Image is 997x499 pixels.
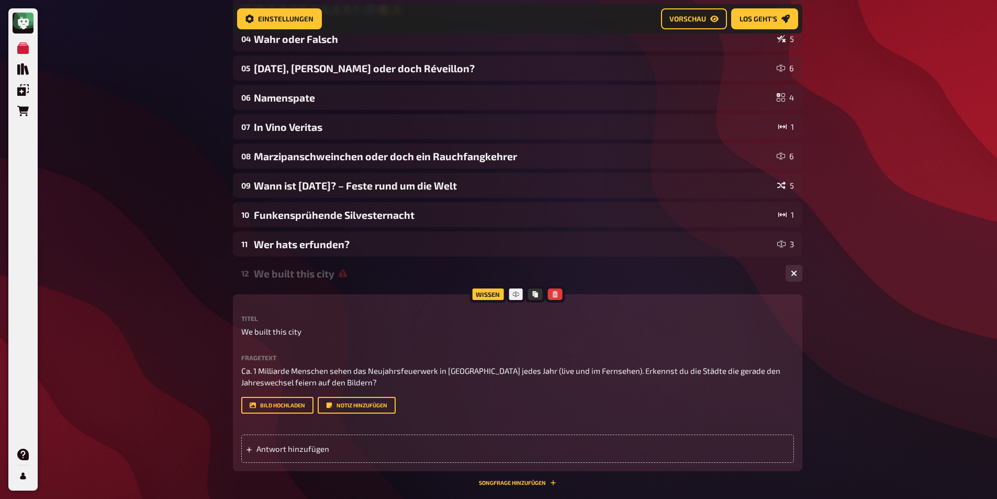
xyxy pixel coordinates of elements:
[258,15,313,23] span: Einstellungen
[254,209,774,221] div: Funkensprühende Silvesternacht
[777,240,794,248] div: 3
[241,239,250,249] div: 11
[256,444,419,453] span: Antwort hinzufügen
[241,354,794,361] label: Fragetext
[740,15,777,23] span: Los geht's
[669,15,706,23] span: Vorschau
[241,151,250,161] div: 08
[661,8,727,29] button: Vorschau
[241,397,313,414] button: Bild hochladen
[254,121,774,133] div: In Vino Veritas
[241,269,250,278] div: 12
[254,150,772,162] div: Marzipanschweinchen oder doch ein Rauchfangkehrer
[777,35,794,43] div: 5
[731,8,798,29] button: Los geht's
[777,181,794,190] div: 5
[254,268,777,280] div: We built this city
[241,210,250,219] div: 10
[237,8,322,29] button: Einstellungen
[241,326,301,338] span: We built this city
[241,315,794,321] label: Titel
[254,3,774,16] div: 10, 9, 8, 7, 6, 5, 4, 3, 2, 1 -🎆🎇✨
[528,289,543,300] button: Kopieren
[241,93,250,102] div: 06
[254,62,772,74] div: [DATE], [PERSON_NAME] oder doch Réveillon?
[479,480,556,486] button: Songfrage hinzufügen
[241,34,250,43] div: 04
[777,64,794,72] div: 6
[241,63,250,73] div: 05
[254,238,773,250] div: Wer hats erfunden?
[241,181,250,190] div: 09
[777,152,794,160] div: 6
[778,210,794,219] div: 1
[241,122,250,131] div: 07
[254,33,773,45] div: Wahr oder Falsch
[241,366,782,387] span: Ca. 1 Milliarde Menschen sehen das Neujahrsfeuerwerk in [GEOGRAPHIC_DATA] jedes Jahr (live und im...
[777,93,794,102] div: 4
[318,397,396,414] button: Notiz hinzufügen
[778,123,794,131] div: 1
[254,92,772,104] div: Namenspate
[254,180,773,192] div: Wann ist [DATE]? – Feste rund um die Welt
[469,286,506,303] div: Wissen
